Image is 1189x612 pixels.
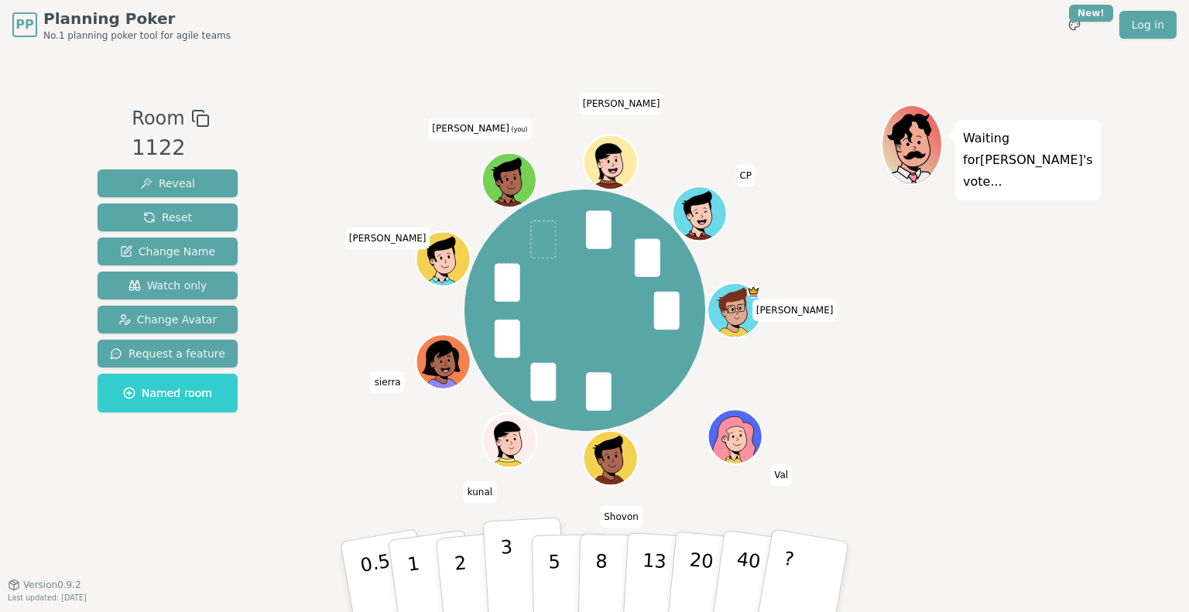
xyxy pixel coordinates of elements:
button: Watch only [98,272,238,299]
span: Named room [123,385,212,401]
span: Click to change your name [752,299,838,321]
span: (you) [509,126,528,133]
span: Click to change your name [345,227,430,249]
span: Reveal [140,176,195,191]
p: Waiting for [PERSON_NAME] 's vote... [963,128,1093,193]
span: Watch only [128,278,207,293]
span: Click to change your name [770,464,792,486]
button: Click to change your avatar [484,155,535,206]
div: 1122 [132,132,209,164]
button: Reset [98,203,238,231]
button: Change Name [98,238,238,265]
span: spencer is the host [747,285,761,299]
span: Click to change your name [428,118,531,139]
a: Log in [1119,11,1177,39]
span: PP [15,15,33,34]
span: Change Avatar [118,312,218,327]
span: Reset [143,210,192,225]
span: Planning Poker [43,8,231,29]
span: Version 0.9.2 [23,579,81,591]
span: Change Name [120,244,215,259]
button: New! [1061,11,1088,39]
span: Room [132,104,184,132]
button: Request a feature [98,340,238,368]
span: Click to change your name [600,506,642,528]
span: No.1 planning poker tool for agile teams [43,29,231,42]
span: Last updated: [DATE] [8,593,87,602]
a: PPPlanning PokerNo.1 planning poker tool for agile teams [12,8,231,42]
button: Named room [98,374,238,412]
button: Reveal [98,169,238,197]
span: Click to change your name [371,371,405,393]
button: Version0.9.2 [8,579,81,591]
span: Click to change your name [735,165,756,186]
span: Click to change your name [464,481,496,503]
span: Click to change your name [579,93,664,115]
div: New! [1069,5,1113,22]
button: Change Avatar [98,306,238,333]
span: Request a feature [110,346,225,361]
